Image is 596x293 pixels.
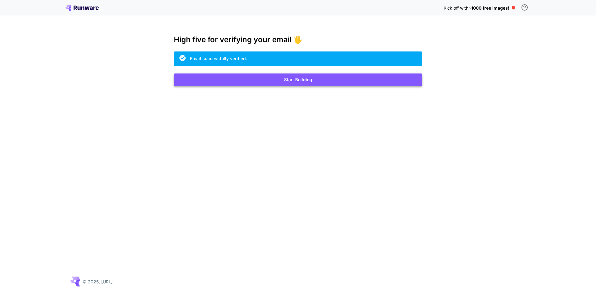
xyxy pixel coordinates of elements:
[468,5,516,11] span: ~1000 free images! 🎈
[174,73,422,86] button: Start Building
[518,1,531,14] button: In order to qualify for free credit, you need to sign up with a business email address and click ...
[190,55,247,62] div: Email successfully verified.
[83,278,113,285] p: © 2025, [URL]
[444,5,468,11] span: Kick off with
[174,35,422,44] h3: High five for verifying your email 🖐️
